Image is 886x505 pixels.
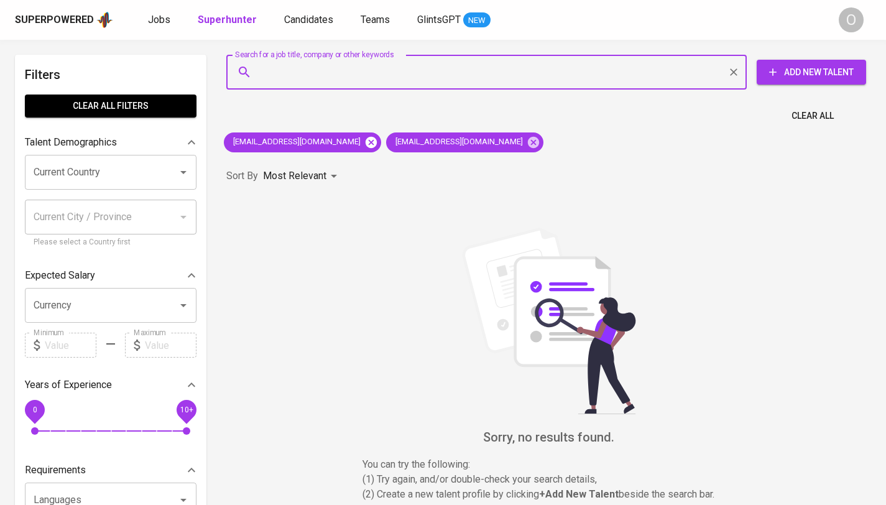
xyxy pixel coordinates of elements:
span: GlintsGPT [417,14,461,25]
p: (1) Try again, and/or double-check your search details, [362,472,736,487]
span: Candidates [284,14,333,25]
button: Open [175,164,192,181]
div: Requirements [25,458,196,483]
p: Years of Experience [25,378,112,392]
div: Expected Salary [25,263,196,288]
span: Jobs [148,14,170,25]
p: (2) Create a new talent profile by clicking beside the search bar. [362,487,736,502]
a: GlintsGPT NEW [417,12,491,28]
a: Teams [361,12,392,28]
b: Superhunter [198,14,257,25]
p: Most Relevant [263,169,326,183]
img: file_searching.svg [456,228,642,414]
b: + Add New Talent [539,488,619,500]
span: Clear All [791,108,834,124]
a: Superhunter [198,12,259,28]
a: Jobs [148,12,173,28]
span: Teams [361,14,390,25]
a: Candidates [284,12,336,28]
div: O [839,7,864,32]
button: Clear [725,63,742,81]
input: Value [145,333,196,358]
div: Talent Demographics [25,130,196,155]
a: Superpoweredapp logo [15,11,113,29]
button: Open [175,297,192,314]
span: [EMAIL_ADDRESS][DOMAIN_NAME] [224,136,368,148]
p: Sort By [226,169,258,183]
span: [EMAIL_ADDRESS][DOMAIN_NAME] [386,136,530,148]
p: Please select a Country first [34,236,188,249]
div: Superpowered [15,13,94,27]
span: Clear All filters [35,98,187,114]
div: Most Relevant [263,165,341,188]
span: NEW [463,14,491,27]
p: Requirements [25,463,86,478]
span: Add New Talent [767,65,856,80]
h6: Sorry, no results found. [226,427,871,447]
img: app logo [96,11,113,29]
div: Years of Experience [25,373,196,397]
div: [EMAIL_ADDRESS][DOMAIN_NAME] [386,132,543,152]
button: Clear All [787,104,839,127]
h6: Filters [25,65,196,85]
input: Value [45,333,96,358]
p: Expected Salary [25,268,95,283]
span: 0 [32,405,37,414]
span: 10+ [180,405,193,414]
button: Add New Talent [757,60,866,85]
p: You can try the following : [362,457,736,472]
button: Clear All filters [25,95,196,118]
div: [EMAIL_ADDRESS][DOMAIN_NAME] [224,132,381,152]
p: Talent Demographics [25,135,117,150]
